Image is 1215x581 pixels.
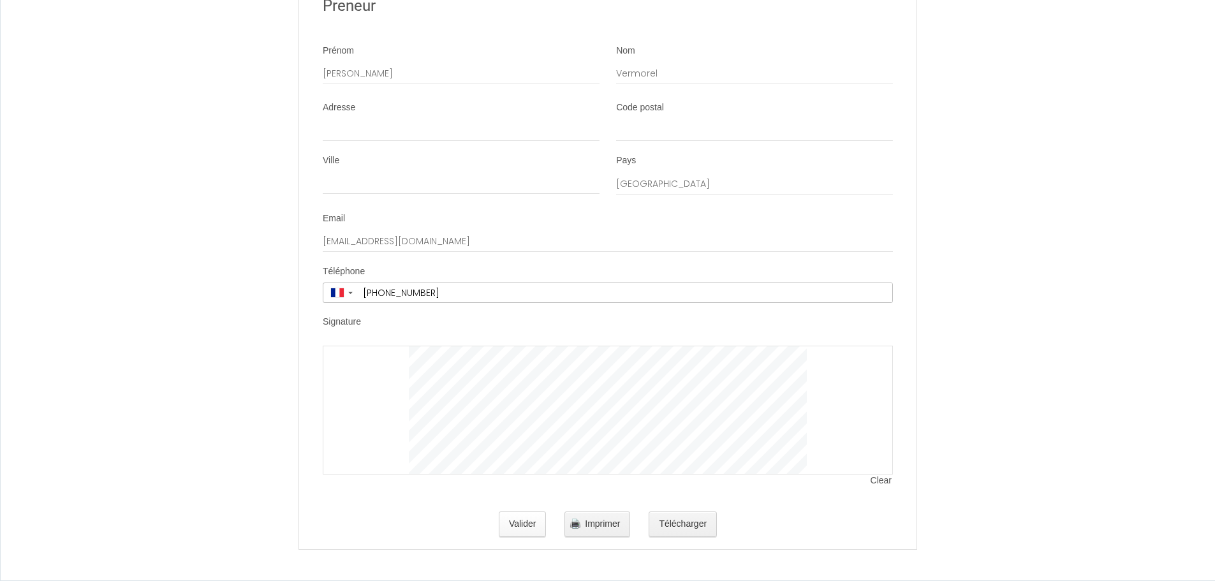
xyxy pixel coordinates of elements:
[616,101,664,114] label: Code postal
[616,45,635,57] label: Nom
[358,283,892,302] input: +33 6 12 34 56 78
[347,290,354,295] span: ▼
[323,101,355,114] label: Adresse
[323,45,354,57] label: Prénom
[871,474,893,487] span: Clear
[323,212,345,225] label: Email
[564,511,630,537] button: Imprimer
[616,154,636,167] label: Pays
[570,518,580,529] img: printer.png
[323,154,339,167] label: Ville
[323,316,361,328] label: Signature
[499,511,547,537] button: Valider
[649,511,717,537] button: Télécharger
[585,518,620,529] span: Imprimer
[323,265,365,278] label: Téléphone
